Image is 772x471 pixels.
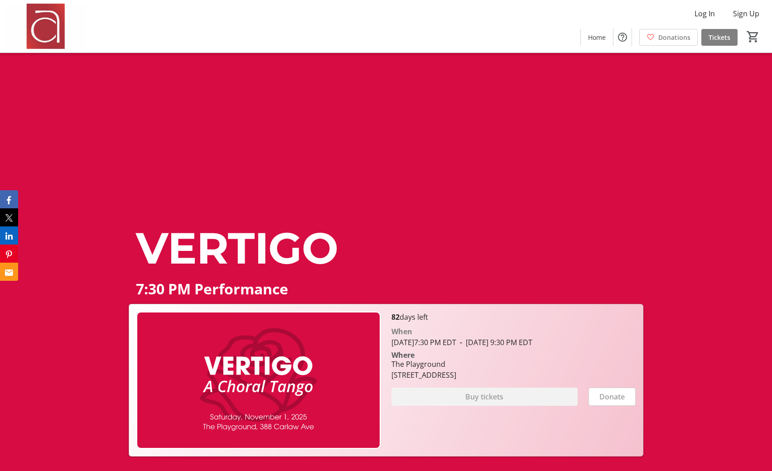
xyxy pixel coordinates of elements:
[136,312,381,449] img: Campaign CTA Media Photo
[391,351,415,359] div: Where
[391,312,400,322] span: 82
[701,29,738,46] a: Tickets
[687,6,722,21] button: Log In
[726,6,767,21] button: Sign Up
[581,29,613,46] a: Home
[391,337,456,347] span: [DATE] 7:30 PM EDT
[733,8,759,19] span: Sign Up
[391,359,456,370] div: The Playground
[613,28,632,46] button: Help
[745,29,761,45] button: Cart
[136,281,636,297] p: 7:30 PM Performance
[639,29,698,46] a: Donations
[391,312,636,322] p: days left
[5,4,86,49] img: Amadeus Choir of Greater Toronto 's Logo
[456,337,532,347] span: [DATE] 9:30 PM EDT
[709,33,730,42] span: Tickets
[658,33,690,42] span: Donations
[588,33,606,42] span: Home
[391,326,412,337] div: When
[136,221,338,274] span: VERTIGO
[456,337,466,347] span: -
[695,8,715,19] span: Log In
[391,370,456,380] div: [STREET_ADDRESS]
